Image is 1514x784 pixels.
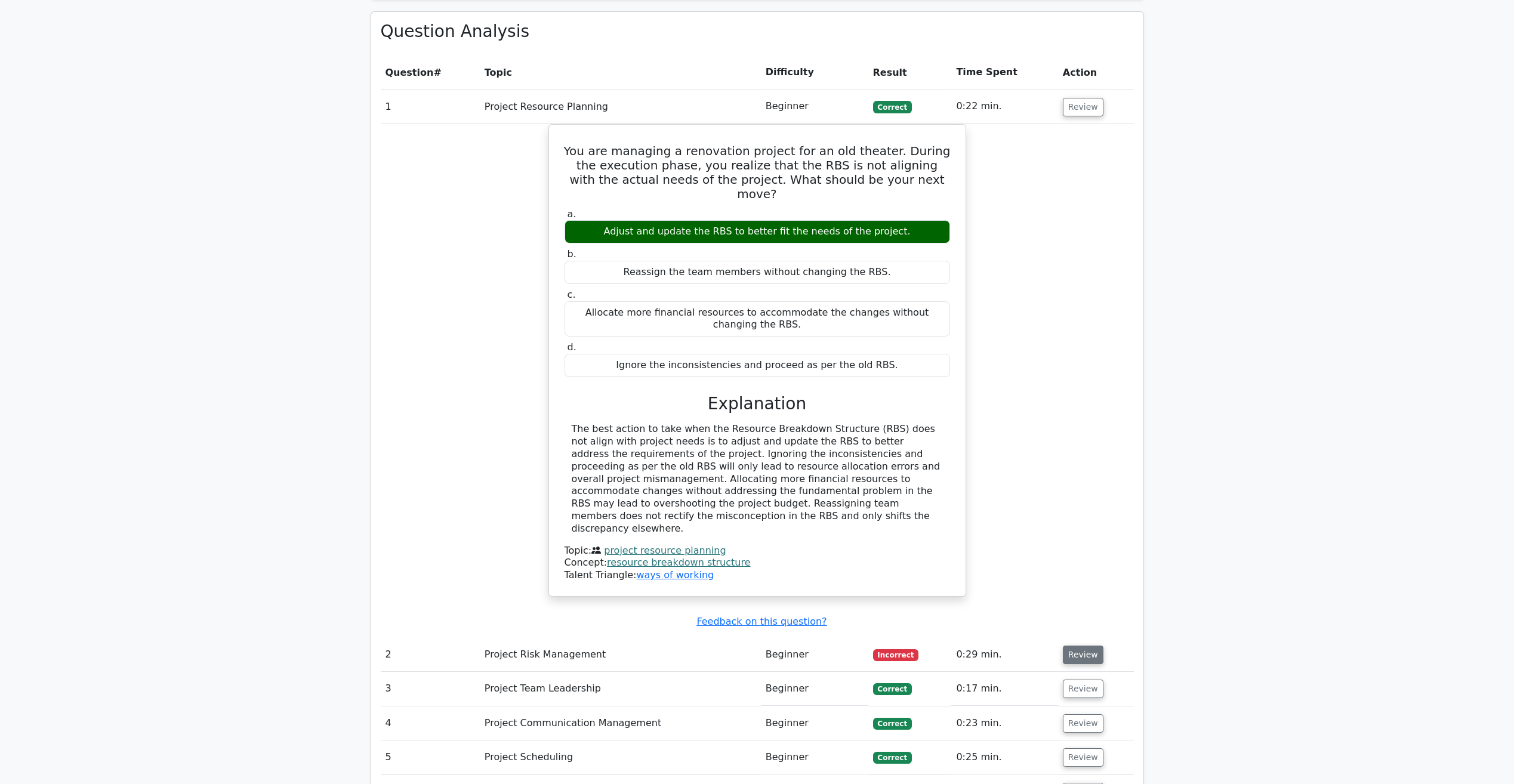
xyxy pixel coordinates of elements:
[1063,714,1103,733] button: Review
[951,89,1057,124] td: 0:22 min.
[568,341,576,353] span: d.
[381,89,480,124] td: 1
[761,672,868,706] td: Beginner
[386,67,434,78] span: Question
[381,21,1134,42] h3: Question Analysis
[951,55,1057,89] th: Time Spent
[761,740,868,774] td: Beginner
[563,144,951,201] h5: You are managing a renovation project for an old theater. During the execution phase, you realize...
[381,55,480,89] th: #
[568,248,576,260] span: b.
[873,718,912,730] span: Correct
[951,638,1057,672] td: 0:29 min.
[636,569,714,581] a: ways of working
[381,672,480,706] td: 3
[565,545,950,582] div: Talent Triangle:
[1063,646,1103,664] button: Review
[480,89,761,124] td: Project Resource Planning
[873,683,912,695] span: Correct
[381,638,480,672] td: 2
[761,55,868,89] th: Difficulty
[951,672,1057,706] td: 0:17 min.
[572,394,943,414] h3: Explanation
[951,706,1057,740] td: 0:23 min.
[568,289,576,300] span: c.
[604,545,726,556] a: project resource planning
[1063,748,1103,767] button: Review
[565,545,950,557] div: Topic:
[873,101,912,113] span: Correct
[696,616,827,627] a: Feedback on this question?
[761,638,868,672] td: Beginner
[572,423,943,535] div: The best action to take when the Resource Breakdown Structure (RBS) does not align with project n...
[1063,98,1103,116] button: Review
[381,740,480,774] td: 5
[480,672,761,706] td: Project Team Leadership
[607,557,750,568] a: resource breakdown structure
[480,55,761,89] th: Topic
[873,752,912,764] span: Correct
[761,706,868,740] td: Beginner
[565,261,950,284] div: Reassign the team members without changing the RBS.
[868,55,952,89] th: Result
[480,638,761,672] td: Project Risk Management
[480,740,761,774] td: Project Scheduling
[565,354,950,377] div: Ignore the inconsistencies and proceed as per the old RBS.
[381,706,480,740] td: 4
[761,89,868,124] td: Beginner
[568,208,576,220] span: a.
[1058,55,1134,89] th: Action
[565,301,950,337] div: Allocate more financial resources to accommodate the changes without changing the RBS.
[1063,680,1103,698] button: Review
[951,740,1057,774] td: 0:25 min.
[873,649,919,661] span: Incorrect
[565,557,950,569] div: Concept:
[480,706,761,740] td: Project Communication Management
[565,220,950,243] div: Adjust and update the RBS to better fit the needs of the project.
